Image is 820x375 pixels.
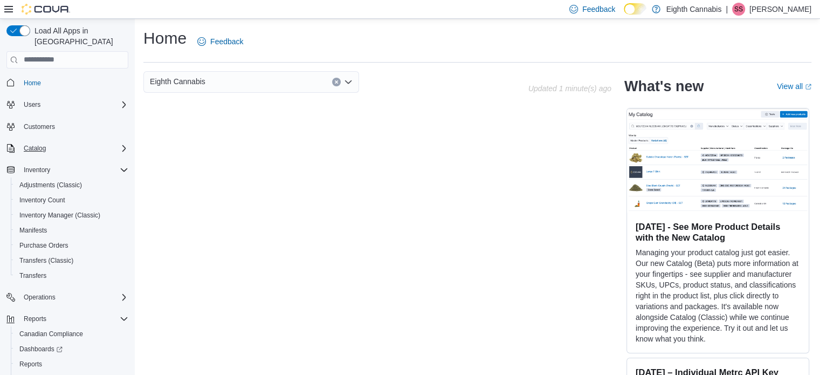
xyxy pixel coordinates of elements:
[344,78,353,86] button: Open list of options
[15,254,128,267] span: Transfers (Classic)
[15,328,128,340] span: Canadian Compliance
[11,238,133,253] button: Purchase Orders
[11,253,133,268] button: Transfers (Classic)
[24,293,56,302] span: Operations
[19,181,82,189] span: Adjustments (Classic)
[19,196,65,204] span: Inventory Count
[15,358,46,371] a: Reports
[15,224,51,237] a: Manifests
[624,3,646,15] input: Dark Mode
[143,28,187,49] h1: Home
[11,268,133,283] button: Transfers
[19,211,100,220] span: Inventory Manager (Classic)
[15,358,128,371] span: Reports
[19,312,128,325] span: Reports
[2,290,133,305] button: Operations
[19,291,128,304] span: Operations
[732,3,745,16] div: Shari Smiley
[19,256,73,265] span: Transfers (Classic)
[805,84,811,90] svg: External link
[30,25,128,47] span: Load All Apps in [GEOGRAPHIC_DATA]
[24,100,40,109] span: Users
[11,326,133,342] button: Canadian Compliance
[15,269,128,282] span: Transfers
[2,141,133,156] button: Catalog
[636,221,800,243] h3: [DATE] - See More Product Details with the New Catalog
[15,269,51,282] a: Transfers
[15,224,128,237] span: Manifests
[24,166,50,174] span: Inventory
[24,144,46,153] span: Catalog
[624,78,704,95] h2: What's new
[11,223,133,238] button: Manifests
[15,209,128,222] span: Inventory Manager (Classic)
[210,36,243,47] span: Feedback
[15,194,70,207] a: Inventory Count
[15,239,73,252] a: Purchase Orders
[666,3,721,16] p: Eighth Cannabis
[15,179,128,192] span: Adjustments (Classic)
[11,208,133,223] button: Inventory Manager (Classic)
[19,98,128,111] span: Users
[749,3,811,16] p: [PERSON_NAME]
[19,330,83,338] span: Canadian Compliance
[2,162,133,178] button: Inventory
[24,122,55,131] span: Customers
[15,194,128,207] span: Inventory Count
[734,3,743,16] span: SS
[22,4,70,15] img: Cova
[15,209,105,222] a: Inventory Manager (Classic)
[150,75,205,88] span: Eighth Cannabis
[11,342,133,357] a: Dashboards
[777,82,811,91] a: View allExternal link
[726,3,728,16] p: |
[19,291,60,304] button: Operations
[15,343,67,356] a: Dashboards
[19,360,42,369] span: Reports
[15,328,87,340] a: Canadian Compliance
[2,311,133,326] button: Reports
[19,163,54,176] button: Inventory
[636,247,800,344] p: Managing your product catalog just got easier. Our new Catalog (Beta) puts more information at yo...
[19,120,59,133] a: Customers
[19,345,63,353] span: Dashboards
[19,98,45,111] button: Users
[19,120,128,133] span: Customers
[11,178,133,193] button: Adjustments (Classic)
[2,119,133,134] button: Customers
[332,78,341,86] button: Clear input
[15,254,78,267] a: Transfers (Classic)
[24,79,41,87] span: Home
[19,226,47,235] span: Manifests
[15,179,86,192] a: Adjustments (Classic)
[15,239,128,252] span: Purchase Orders
[19,76,128,90] span: Home
[11,357,133,372] button: Reports
[19,142,50,155] button: Catalog
[19,163,128,176] span: Inventory
[2,97,133,112] button: Users
[19,77,45,90] a: Home
[15,343,128,356] span: Dashboards
[19,142,128,155] span: Catalog
[19,241,68,250] span: Purchase Orders
[582,4,615,15] span: Feedback
[193,31,247,52] a: Feedback
[19,271,46,280] span: Transfers
[528,84,611,93] p: Updated 1 minute(s) ago
[24,315,46,323] span: Reports
[11,193,133,208] button: Inventory Count
[19,312,51,325] button: Reports
[2,75,133,91] button: Home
